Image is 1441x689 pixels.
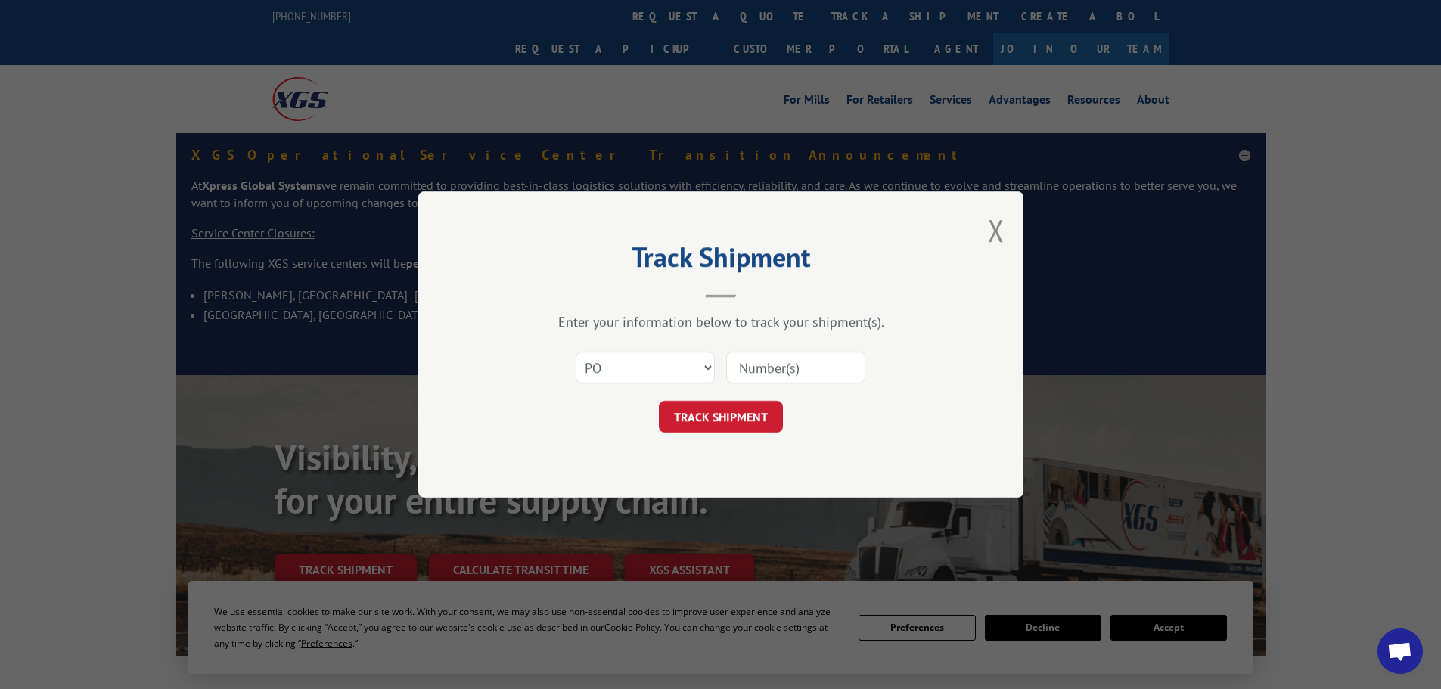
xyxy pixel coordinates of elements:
div: Enter your information below to track your shipment(s). [494,313,948,331]
a: Open chat [1377,628,1423,674]
input: Number(s) [726,352,865,383]
h2: Track Shipment [494,247,948,275]
button: TRACK SHIPMENT [659,401,783,433]
button: Close modal [988,210,1005,250]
